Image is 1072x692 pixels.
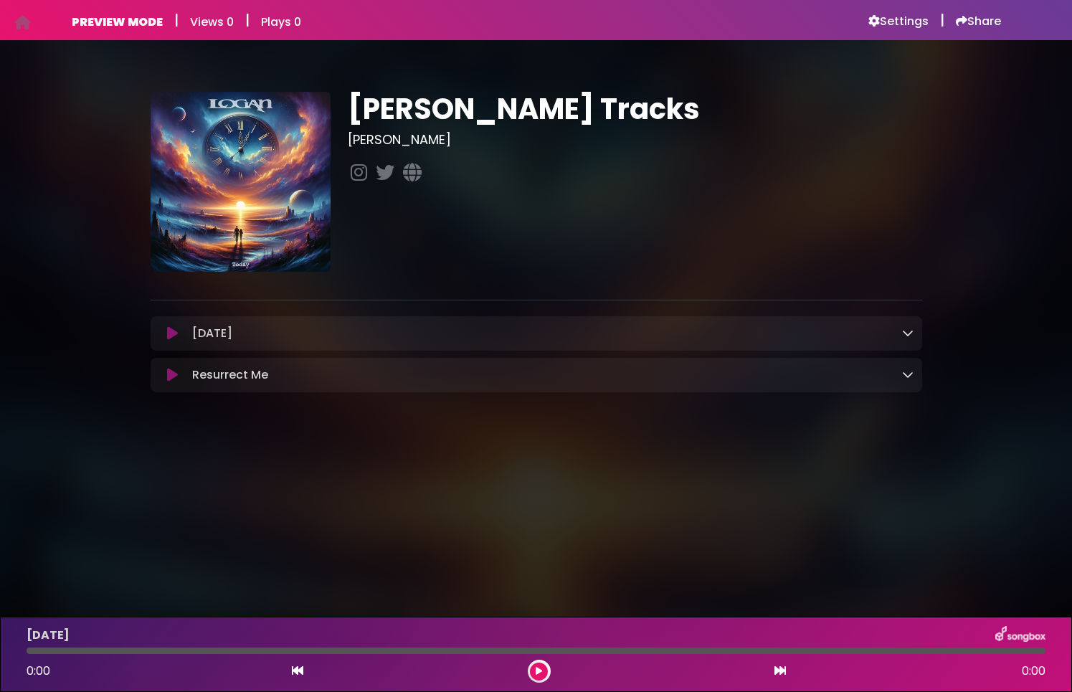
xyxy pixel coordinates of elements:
[192,366,268,384] p: Resurrect Me
[190,15,234,29] h6: Views 0
[192,325,232,342] p: [DATE]
[151,92,331,272] img: XIf4KRYvR2m3A9pjgx86
[348,92,922,126] h1: [PERSON_NAME] Tracks
[245,11,250,29] h5: |
[72,15,163,29] h6: PREVIEW MODE
[956,14,1001,29] a: Share
[940,11,944,29] h5: |
[348,132,922,148] h3: [PERSON_NAME]
[174,11,179,29] h5: |
[261,15,301,29] h6: Plays 0
[868,14,929,29] a: Settings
